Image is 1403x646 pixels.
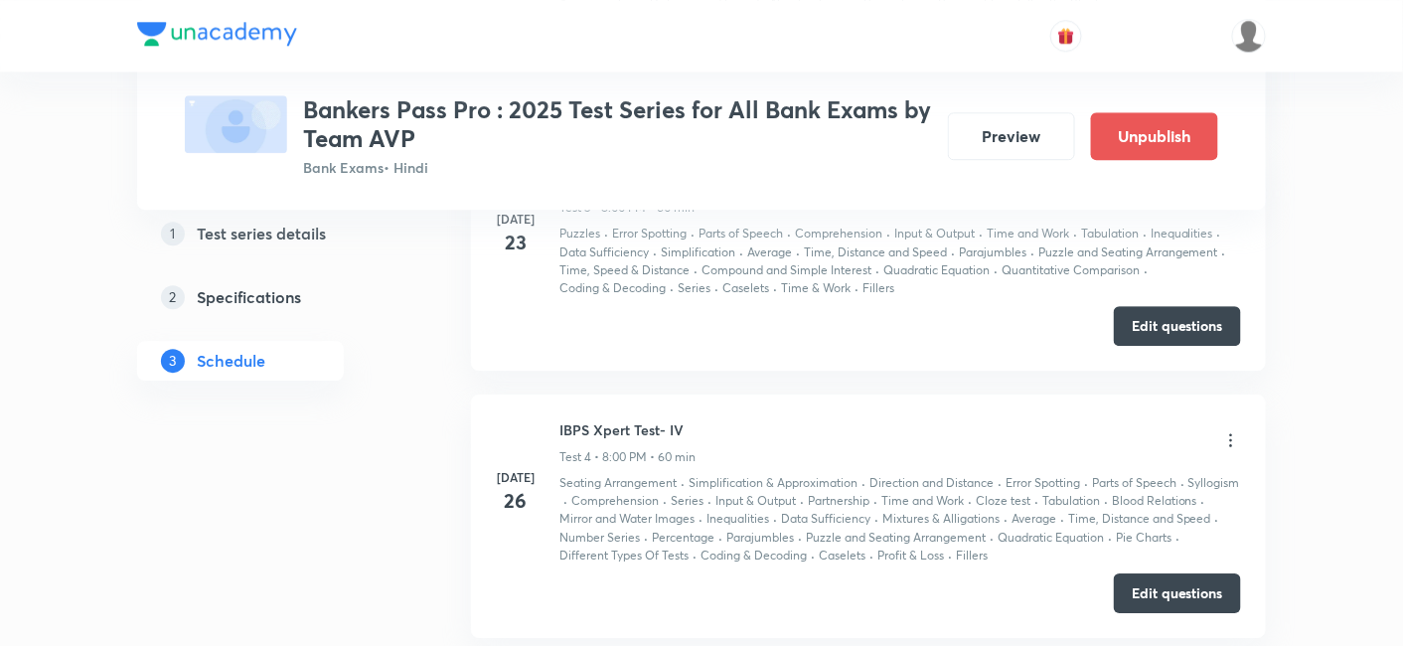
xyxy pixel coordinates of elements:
p: Comprehension [571,492,659,510]
div: · [875,261,879,279]
img: Drishti Chauhan [1232,19,1266,53]
p: Time, Speed & Distance [559,261,690,279]
div: · [968,492,972,510]
div: · [787,225,791,242]
div: · [653,243,657,261]
div: · [1084,474,1088,492]
div: · [800,492,804,510]
div: · [1143,225,1147,242]
button: avatar [1050,20,1082,52]
p: 1 [161,222,185,245]
p: Number Series [559,529,640,547]
div: · [644,529,648,547]
div: · [798,529,802,547]
p: Time and Work [987,225,1069,242]
p: Cloze test [976,492,1030,510]
p: Caselets [722,279,769,297]
p: Syllogism [1188,474,1240,492]
p: Direction and Distance [869,474,994,492]
p: Average [747,243,792,261]
p: Time & Work [781,279,851,297]
p: Puzzle and Seating Arrangement [1038,243,1218,261]
h6: [DATE] [496,210,536,228]
div: · [861,474,865,492]
p: 2 [161,285,185,309]
h5: Schedule [197,349,265,373]
button: Unpublish [1091,112,1218,160]
p: Partnership [808,492,869,510]
div: · [707,492,711,510]
div: · [1073,225,1077,242]
div: · [994,261,998,279]
p: Puzzles [559,225,600,242]
button: Edit questions [1114,306,1241,346]
div: · [948,547,952,565]
div: · [1201,492,1205,510]
div: · [869,547,873,565]
p: Quantitative Comparison [1002,261,1140,279]
p: Seating Arrangement [559,474,677,492]
p: Data Sufficiency [781,510,870,528]
img: avatar [1057,27,1075,45]
a: 2Specifications [137,277,407,317]
p: Different Types Of Tests [559,547,689,565]
div: · [718,529,722,547]
div: · [979,225,983,242]
div: · [1217,225,1221,242]
div: · [873,492,877,510]
div: · [714,279,718,297]
p: Error Spotting [612,225,687,242]
div: · [1215,510,1219,528]
img: Company Logo [137,22,297,46]
p: Quadratic Equation [883,261,990,279]
div: · [1034,492,1038,510]
p: Inequalities [706,510,769,528]
div: · [796,243,800,261]
div: · [886,225,890,242]
div: · [998,474,1002,492]
div: · [693,547,697,565]
div: · [1222,243,1226,261]
img: fallback-thumbnail.png [185,95,287,153]
div: · [773,510,777,528]
p: Time, Distance and Speed [1068,510,1211,528]
div: · [739,243,743,261]
div: · [681,474,685,492]
p: Inequalities [1151,225,1213,242]
div: · [604,225,608,242]
p: Percentage [652,529,714,547]
p: Compound and Simple Interest [701,261,871,279]
p: Simplification [661,243,735,261]
div: · [670,279,674,297]
div: · [1060,510,1064,528]
p: Series [671,492,703,510]
p: Error Spotting [1006,474,1080,492]
p: Caselets [819,547,865,565]
div: · [1144,261,1148,279]
p: Bank Exams • Hindi [303,157,932,178]
p: Data Sufficiency [559,243,649,261]
p: Parajumbles [726,529,794,547]
div: · [990,529,994,547]
h6: IBPS Xpert Test- IV [559,419,696,440]
div: · [663,492,667,510]
div: · [1108,529,1112,547]
a: 1Test series details [137,214,407,253]
div: · [1175,529,1179,547]
p: Blood Relations [1112,492,1197,510]
h6: [DATE] [496,468,536,486]
p: Profit & Loss [877,547,944,565]
p: Test 4 • 8:00 PM • 60 min [559,448,696,466]
p: Time, Distance and Speed [804,243,947,261]
p: Series [678,279,710,297]
p: Simplification & Approximation [689,474,857,492]
p: 3 [161,349,185,373]
div: · [811,547,815,565]
p: Mirror and Water Images [559,510,695,528]
div: · [1004,510,1008,528]
p: Coding & Decoding [701,547,807,565]
p: Fillers [862,279,894,297]
p: Tabulation [1081,225,1139,242]
p: Parajumbles [959,243,1026,261]
p: Comprehension [795,225,882,242]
